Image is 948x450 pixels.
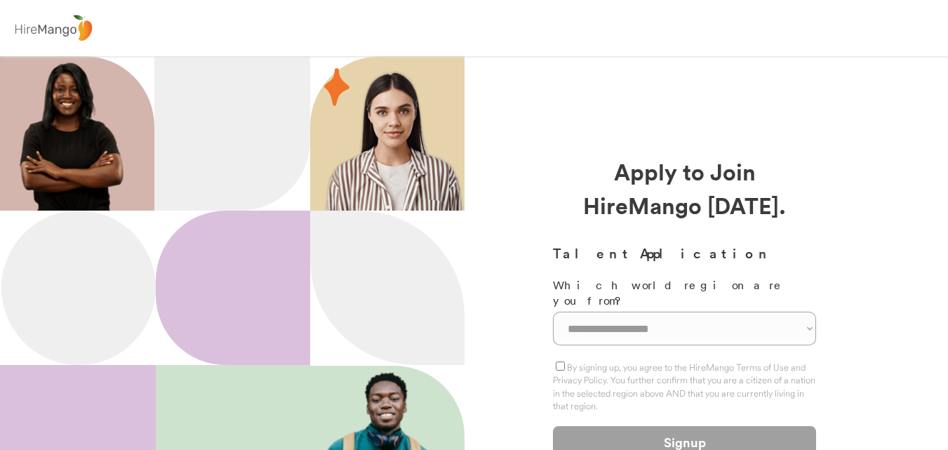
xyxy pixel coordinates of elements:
img: hispanic%20woman.png [324,70,465,211]
img: Ellipse%2012 [1,211,156,365]
img: logo%20-%20hiremango%20gray.png [11,12,96,45]
label: By signing up, you agree to the HireMango Terms of Use and Privacy Policy. You further confirm th... [553,362,815,411]
img: 200x220.png [3,56,140,211]
h3: Talent Application [553,243,816,263]
img: 29 [324,68,349,106]
div: Apply to Join HireMango [DATE]. [553,154,816,222]
div: Which world region are you from? [553,277,816,309]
